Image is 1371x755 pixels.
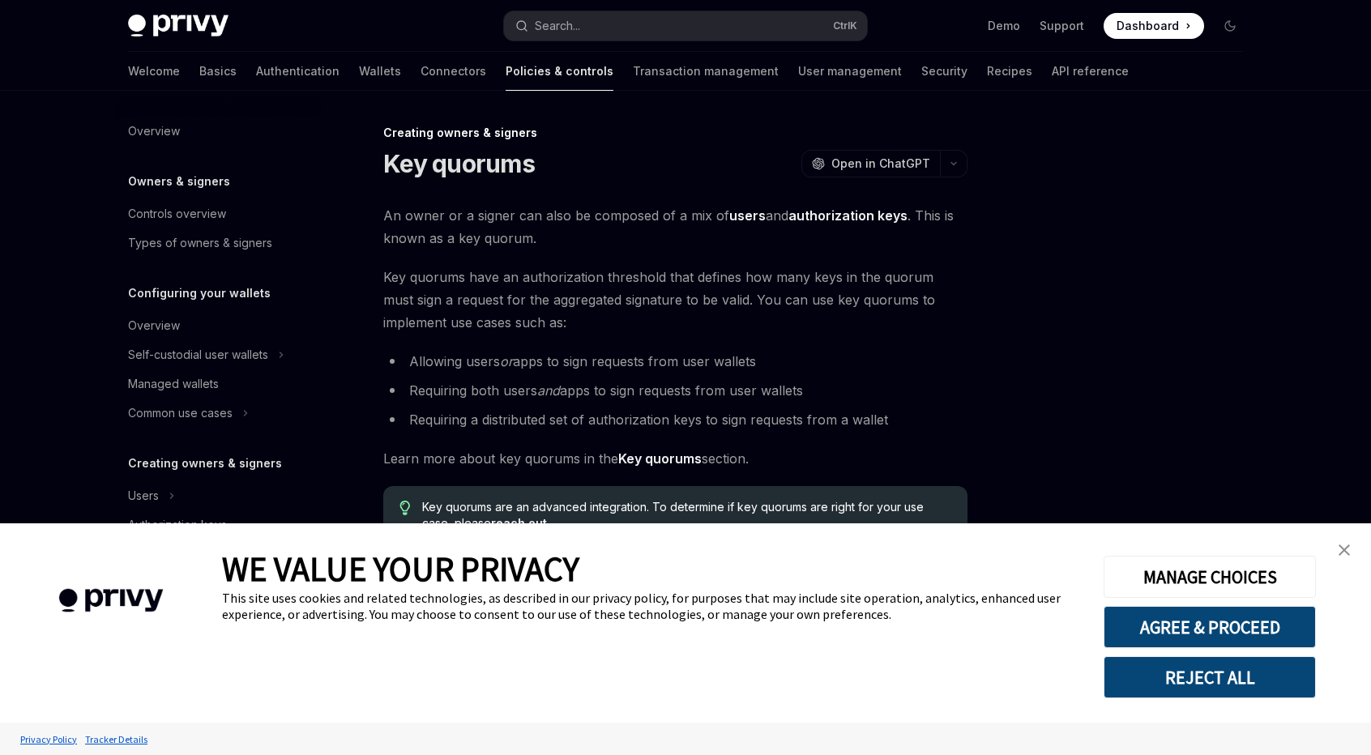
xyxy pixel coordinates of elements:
[128,345,268,365] div: Self-custodial user wallets
[535,16,580,36] div: Search...
[359,52,401,91] a: Wallets
[128,204,226,224] div: Controls overview
[383,379,967,402] li: Requiring both users apps to sign requests from user wallets
[1117,18,1179,34] span: Dashboard
[115,311,322,340] a: Overview
[921,52,967,91] a: Security
[1104,556,1316,598] button: MANAGE CHOICES
[788,207,908,224] a: authorization keys
[798,52,902,91] a: User management
[491,516,547,531] a: reach out
[383,204,967,250] span: An owner or a signer can also be composed of a mix of and . This is known as a key quorum.
[16,725,81,753] a: Privacy Policy
[128,122,180,141] div: Overview
[128,403,233,423] div: Common use cases
[81,725,152,753] a: Tracker Details
[422,499,951,531] span: Key quorums are an advanced integration. To determine if key quorums are right for your use case,...
[256,52,340,91] a: Authentication
[633,52,779,91] a: Transaction management
[128,486,159,505] div: Users
[24,565,198,636] img: company logo
[504,11,867,41] button: Search...CtrlK
[421,52,486,91] a: Connectors
[128,233,272,253] div: Types of owners & signers
[128,172,230,191] h5: Owners & signers
[128,284,271,303] h5: Configuring your wallets
[128,454,282,473] h5: Creating owners & signers
[1104,606,1316,648] button: AGREE & PROCEED
[1040,18,1084,34] a: Support
[729,207,766,224] a: users
[1339,544,1350,556] img: close banner
[383,408,967,431] li: Requiring a distributed set of authorization keys to sign requests from a wallet
[801,150,940,177] button: Open in ChatGPT
[115,199,322,228] a: Controls overview
[128,374,219,394] div: Managed wallets
[1104,656,1316,698] button: REJECT ALL
[383,266,967,334] span: Key quorums have an authorization threshold that defines how many keys in the quorum must sign a ...
[383,350,967,373] li: Allowing users apps to sign requests from user wallets
[1052,52,1129,91] a: API reference
[383,447,967,470] span: Learn more about key quorums in the section.
[988,18,1020,34] a: Demo
[1217,13,1243,39] button: Toggle dark mode
[128,15,228,37] img: dark logo
[199,52,237,91] a: Basics
[383,125,967,141] div: Creating owners & signers
[1104,13,1204,39] a: Dashboard
[618,450,702,467] a: Key quorums
[222,590,1079,622] div: This site uses cookies and related technologies, as described in our privacy policy, for purposes...
[222,548,579,590] span: WE VALUE YOUR PRIVACY
[115,510,322,540] a: Authorization keys
[128,52,180,91] a: Welcome
[383,149,535,178] h1: Key quorums
[833,19,857,32] span: Ctrl K
[399,501,411,515] svg: Tip
[128,515,227,535] div: Authorization keys
[987,52,1032,91] a: Recipes
[831,156,930,172] span: Open in ChatGPT
[506,52,613,91] a: Policies & controls
[128,316,180,335] div: Overview
[115,117,322,146] a: Overview
[500,353,513,369] em: or
[115,369,322,399] a: Managed wallets
[115,228,322,258] a: Types of owners & signers
[1328,534,1360,566] a: close banner
[537,382,560,399] em: and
